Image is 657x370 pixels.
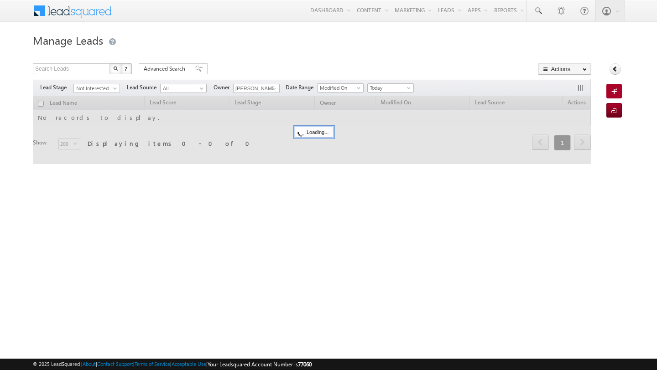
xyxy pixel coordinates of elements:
a: About [83,361,96,367]
a: Terms of Service [135,361,170,367]
span: Date Range [286,83,317,92]
img: Search [113,66,118,71]
span: Lead Stage [40,83,73,92]
button: ? [121,63,132,74]
div: Loading... [295,127,334,138]
span: Advanced Search [144,65,188,73]
span: © 2025 LeadSquared | | | | | [33,360,312,369]
button: Actions [538,63,591,75]
span: ? [125,65,129,72]
span: Lead Source [127,83,160,92]
span: Owner [214,83,233,92]
span: Manage Leads [33,33,103,47]
span: 77060 [298,361,312,368]
span: Modified On [318,84,361,92]
span: Not Interested [74,84,117,92]
span: Your Leadsquared Account Number is [208,361,312,368]
a: Modified On [317,83,364,92]
span: All [161,84,204,92]
input: Type to Search [233,84,280,93]
a: All [160,84,207,93]
a: Acceptable Use [172,361,206,367]
a: Contact Support [97,361,133,367]
a: Show All Items [267,84,279,93]
span: Today [368,84,411,92]
a: Today [367,83,414,92]
a: Not Interested [73,84,120,93]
